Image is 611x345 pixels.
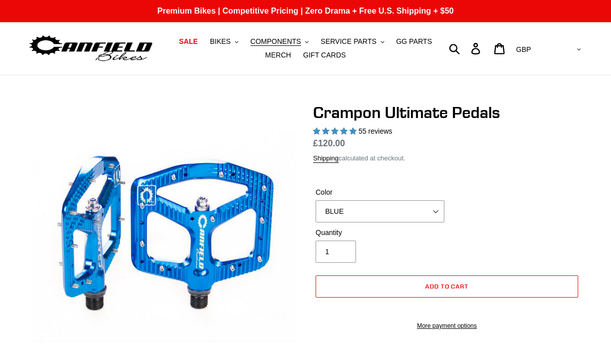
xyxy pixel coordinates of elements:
span: 4.95 stars [313,127,359,135]
h1: Crampon Ultimate Pedals [313,103,581,122]
span: MERCH [265,51,291,60]
span: SALE [179,37,197,46]
a: More payment options [316,321,578,330]
a: Shipping [313,154,339,163]
span: Add to cart [425,282,469,290]
a: SALE [174,35,202,48]
span: COMPONENTS [250,37,301,46]
button: COMPONENTS [245,35,314,48]
a: GG PARTS [391,35,437,48]
div: calculated at checkout. [313,153,581,163]
button: Add to cart [316,275,578,298]
img: Canfield Bikes [28,33,154,65]
span: 55 reviews [359,127,392,135]
span: SERVICE PARTS [321,37,376,46]
button: BIKES [205,35,243,48]
span: £120.00 [313,138,345,148]
button: SERVICE PARTS [316,35,389,48]
span: GG PARTS [396,37,432,46]
label: Quantity [316,227,444,238]
a: GIFT CARDS [298,48,351,62]
a: MERCH [260,48,296,62]
span: GIFT CARDS [303,51,346,60]
span: BIKES [210,37,231,46]
label: Color [316,187,444,198]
